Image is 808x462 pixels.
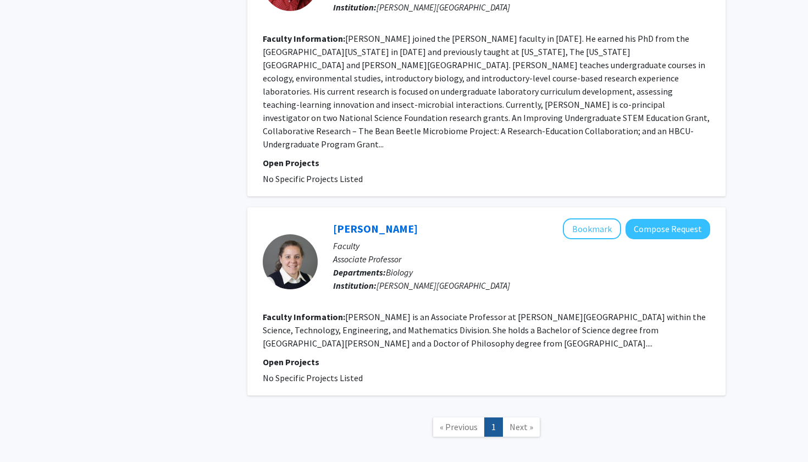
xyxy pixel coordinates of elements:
[247,406,726,451] nav: Page navigation
[333,222,418,235] a: [PERSON_NAME]
[333,252,710,266] p: Associate Professor
[263,33,345,44] b: Faculty Information:
[626,219,710,239] button: Compose Request to Alexandra Peister
[440,421,478,432] span: « Previous
[263,156,710,169] p: Open Projects
[377,280,510,291] span: [PERSON_NAME][GEOGRAPHIC_DATA]
[563,218,621,239] button: Add Alexandra Peister to Bookmarks
[8,413,47,454] iframe: Chat
[333,280,377,291] b: Institution:
[263,311,706,349] fg-read-more: [PERSON_NAME] is an Associate Professor at [PERSON_NAME][GEOGRAPHIC_DATA] within the Science, Tec...
[333,267,386,278] b: Departments:
[263,372,363,383] span: No Specific Projects Listed
[333,2,377,13] b: Institution:
[510,421,533,432] span: Next »
[377,2,510,13] span: [PERSON_NAME][GEOGRAPHIC_DATA]
[263,355,710,369] p: Open Projects
[484,417,503,437] a: 1
[333,239,710,252] p: Faculty
[263,173,363,184] span: No Specific Projects Listed
[386,267,413,278] span: Biology
[263,311,345,322] b: Faculty Information:
[502,417,540,437] a: Next Page
[433,417,485,437] a: Previous Page
[263,33,710,150] fg-read-more: [PERSON_NAME] joined the [PERSON_NAME] faculty in [DATE]. He earned his PhD from the [GEOGRAPHIC_...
